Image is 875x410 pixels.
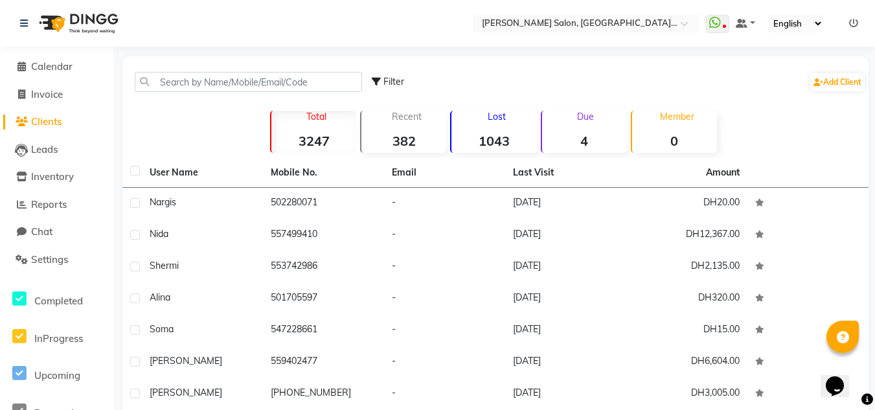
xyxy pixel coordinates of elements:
[263,220,384,251] td: 557499410
[626,251,747,283] td: DH2,135.00
[626,347,747,378] td: DH6,604.00
[142,158,263,188] th: User Name
[384,220,505,251] td: -
[626,378,747,410] td: DH3,005.00
[383,76,404,87] span: Filter
[150,291,170,303] span: Alina
[150,323,174,335] span: Soma
[626,188,747,220] td: DH20.00
[626,283,747,315] td: DH320.00
[263,158,384,188] th: Mobile No.
[626,315,747,347] td: DH15.00
[31,88,63,100] span: Invoice
[384,378,505,410] td: -
[626,220,747,251] td: DH12,367.00
[34,332,83,345] span: InProgress
[457,111,536,122] p: Lost
[150,387,222,398] span: [PERSON_NAME]
[31,115,62,128] span: Clients
[821,358,862,397] iframe: chat widget
[3,198,110,212] a: Reports
[3,87,110,102] a: Invoice
[150,196,176,208] span: Nargis
[150,260,179,271] span: Shermi
[34,295,83,307] span: Completed
[33,5,122,41] img: logo
[542,133,627,149] strong: 4
[451,133,536,149] strong: 1043
[637,111,717,122] p: Member
[505,315,626,347] td: [DATE]
[135,72,362,92] input: Search by Name/Mobile/Email/Code
[505,158,626,188] th: Last Visit
[31,198,67,211] span: Reports
[545,111,627,122] p: Due
[3,60,110,74] a: Calendar
[150,355,222,367] span: [PERSON_NAME]
[384,158,505,188] th: Email
[3,170,110,185] a: Inventory
[31,60,73,73] span: Calendar
[31,253,68,266] span: Settings
[698,158,747,187] th: Amount
[263,315,384,347] td: 547228661
[277,111,356,122] p: Total
[3,115,110,130] a: Clients
[31,225,52,238] span: Chat
[505,188,626,220] td: [DATE]
[505,283,626,315] td: [DATE]
[263,378,384,410] td: [PHONE_NUMBER]
[3,225,110,240] a: Chat
[505,251,626,283] td: [DATE]
[271,133,356,149] strong: 3247
[263,347,384,378] td: 559402477
[150,228,168,240] span: nida
[384,315,505,347] td: -
[263,188,384,220] td: 502280071
[3,253,110,268] a: Settings
[263,251,384,283] td: 553742986
[31,170,74,183] span: Inventory
[505,220,626,251] td: [DATE]
[632,133,717,149] strong: 0
[384,188,505,220] td: -
[384,251,505,283] td: -
[31,143,58,155] span: Leads
[3,142,110,157] a: Leads
[384,347,505,378] td: -
[367,111,446,122] p: Recent
[263,283,384,315] td: 501705597
[384,283,505,315] td: -
[505,378,626,410] td: [DATE]
[361,133,446,149] strong: 382
[505,347,626,378] td: [DATE]
[810,73,865,91] a: Add Client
